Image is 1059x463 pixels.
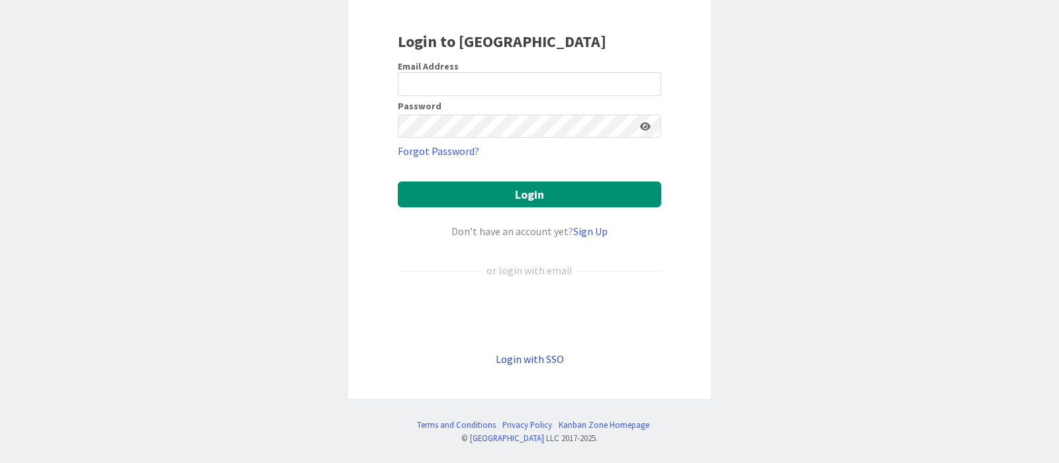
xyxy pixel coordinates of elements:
div: Don’t have an account yet? [398,223,661,239]
div: or login with email [483,262,576,278]
div: © LLC 2017- 2025 . [410,432,649,444]
a: Kanban Zone Homepage [559,419,649,431]
a: Login with SSO [496,352,564,366]
b: Login to [GEOGRAPHIC_DATA] [398,31,606,52]
a: Privacy Policy [502,419,552,431]
label: Email Address [398,60,459,72]
a: Terms and Conditions [417,419,496,431]
iframe: Sign in with Google Button [391,300,668,329]
a: Sign Up [573,225,608,238]
a: Forgot Password? [398,143,479,159]
button: Login [398,181,661,207]
label: Password [398,101,441,111]
a: [GEOGRAPHIC_DATA] [470,433,544,443]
